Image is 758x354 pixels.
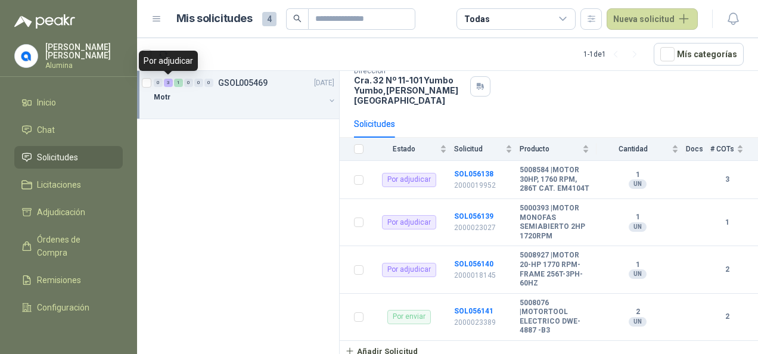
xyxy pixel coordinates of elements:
a: Remisiones [14,269,123,291]
b: 1 [597,213,679,222]
span: Cantidad [597,145,669,153]
div: Por adjudicar [382,263,436,277]
b: 1 [597,170,679,180]
p: Alumina [45,62,123,69]
p: 2000018145 [454,270,512,281]
p: [DATE] [314,77,334,89]
p: [PERSON_NAME] [PERSON_NAME] [45,43,123,60]
a: Adjudicación [14,201,123,223]
span: Órdenes de Compra [37,233,111,259]
th: # COTs [710,138,758,161]
b: 5008076 | MOTORTOOL ELECTRICO DWE-4887 -B3 [520,299,589,336]
b: 3 [710,174,744,185]
th: Docs [686,138,710,161]
a: Solicitudes [14,146,123,169]
span: Licitaciones [37,178,81,191]
div: Por adjudicar [382,173,436,187]
span: Remisiones [37,274,81,287]
p: 2000019952 [454,180,512,191]
th: Producto [520,138,597,161]
b: 1 [710,217,744,228]
span: Chat [37,123,55,136]
div: 0 [204,79,213,87]
span: 4 [262,12,277,26]
div: 3 [164,79,173,87]
a: Órdenes de Compra [14,228,123,264]
div: 0 [184,79,193,87]
a: Configuración [14,296,123,319]
b: 5008584 | MOTOR 30HP, 1760 RPM, 286T CAT. EM4104T [520,166,589,194]
img: Logo peakr [14,14,75,29]
div: UN [629,222,647,232]
span: search [293,14,302,23]
h1: Mis solicitudes [176,10,253,27]
b: 5008927 | MOTOR 20-HP 1770 RPM-FRAME 256T-3PH-60HZ [520,251,589,288]
a: Licitaciones [14,173,123,196]
a: SOL056138 [454,170,493,178]
b: 5000393 | MOTOR MONOFAS SEMIABIERTO 2HP 1720RPM [520,204,589,241]
span: Inicio [37,96,56,109]
div: Todas [464,13,489,26]
button: Nueva solicitud [607,8,698,30]
p: 2000023027 [454,222,512,234]
b: 2 [710,264,744,275]
span: Configuración [37,301,89,314]
p: Cra. 32 Nº 11-101 Yumbo Yumbo , [PERSON_NAME][GEOGRAPHIC_DATA] [354,75,465,105]
div: Solicitudes [354,117,395,131]
span: Solicitudes [37,151,78,164]
th: Cantidad [597,138,686,161]
p: GSOL005469 [218,79,268,87]
img: Company Logo [15,45,38,67]
div: Por adjudicar [382,215,436,229]
a: SOL056139 [454,212,493,221]
p: 2000023389 [454,317,512,328]
span: Estado [371,145,437,153]
p: Dirección [354,67,465,75]
a: Inicio [14,91,123,114]
button: Mís categorías [654,43,744,66]
span: Adjudicación [37,206,85,219]
div: UN [629,317,647,327]
th: Estado [371,138,454,161]
b: 2 [710,311,744,322]
b: 1 [597,260,679,270]
p: Motr [154,92,170,103]
a: Manuales y ayuda [14,324,123,346]
b: 2 [597,308,679,317]
div: 0 [154,79,163,87]
span: Producto [520,145,580,153]
a: SOL056141 [454,307,493,315]
a: Chat [14,119,123,141]
div: UN [629,269,647,279]
div: UN [629,179,647,189]
a: SOL056140 [454,260,493,268]
span: # COTs [710,145,734,153]
th: Solicitud [454,138,520,161]
div: 0 [194,79,203,87]
a: 0 3 1 0 0 0 GSOL005469[DATE] Motr [154,76,337,114]
div: Por adjudicar [139,51,198,71]
div: 1 [174,79,183,87]
span: Solicitud [454,145,503,153]
div: 1 - 1 de 1 [583,45,644,64]
div: Por enviar [387,310,431,324]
